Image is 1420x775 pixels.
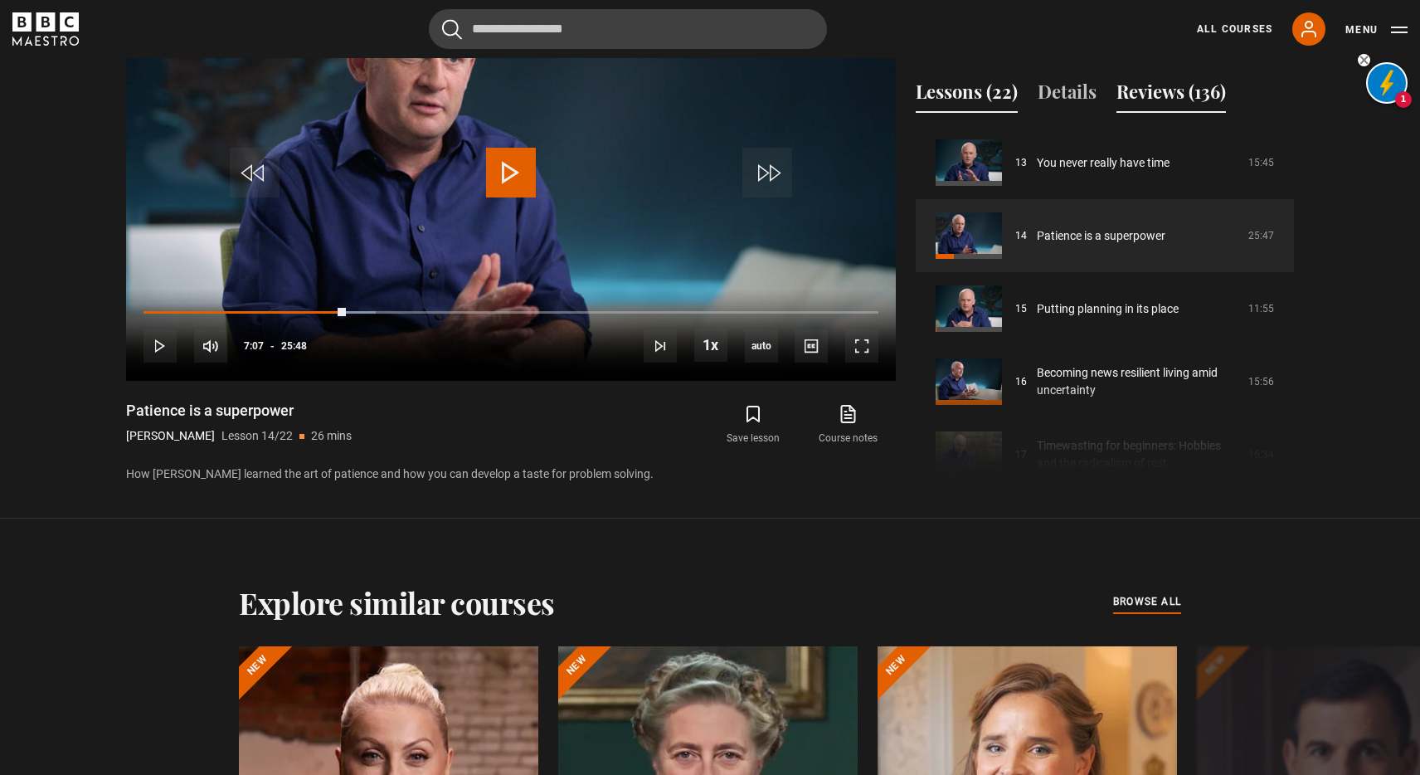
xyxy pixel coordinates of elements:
button: Next Lesson [644,329,677,363]
div: Current quality: 720p [745,329,778,363]
a: Becoming news resilient living amid uncertainty [1037,364,1238,399]
a: All Courses [1197,22,1272,37]
button: Reviews (136) [1116,78,1226,113]
button: Details [1038,78,1097,113]
p: Lesson 14/22 [221,427,293,445]
div: Progress Bar [143,311,878,314]
button: Toggle navigation [1345,22,1408,38]
button: Mute [194,329,227,363]
a: Patience is a superpower [1037,227,1165,245]
p: [PERSON_NAME] [126,427,215,445]
button: Fullscreen [845,329,878,363]
button: Play [143,329,177,363]
button: Submit the search query [442,19,462,40]
svg: BBC Maestro [12,12,79,46]
p: 26 mins [311,427,352,445]
input: Search [429,9,827,49]
h1: Patience is a superpower [126,401,352,421]
button: Playback Rate [694,329,727,362]
a: Putting planning in its place [1037,300,1179,318]
button: Lessons (22) [916,78,1018,113]
span: auto [745,329,778,363]
button: Captions [795,329,828,363]
p: How [PERSON_NAME] learned the art of patience and how you can develop a taste for problem solving. [126,465,896,483]
button: Save lesson [706,401,800,449]
span: browse all [1113,593,1181,610]
h2: Explore similar courses [239,585,555,620]
span: 7:07 [244,331,264,361]
a: You never really have time [1037,154,1170,172]
a: browse all [1113,593,1181,612]
span: 25:48 [281,331,307,361]
span: - [270,340,275,352]
a: Course notes [801,401,896,449]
